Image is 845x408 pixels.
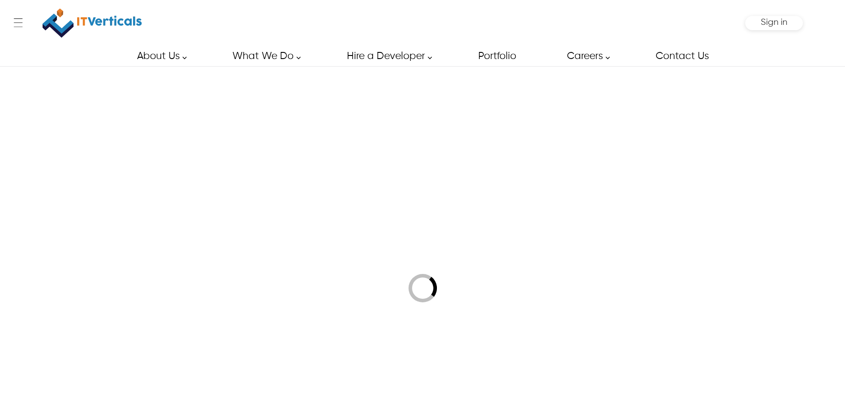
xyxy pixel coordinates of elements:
img: IT Verticals Inc [43,4,142,42]
a: Hire a Developer [337,46,437,66]
span: Sign in [761,18,787,27]
a: IT Verticals Inc [42,4,142,42]
a: Contact Us [645,46,718,66]
a: About Us [127,46,192,66]
a: Portfolio [468,46,526,66]
a: Sign in [761,20,787,26]
a: Careers [557,46,615,66]
a: What We Do [222,46,306,66]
